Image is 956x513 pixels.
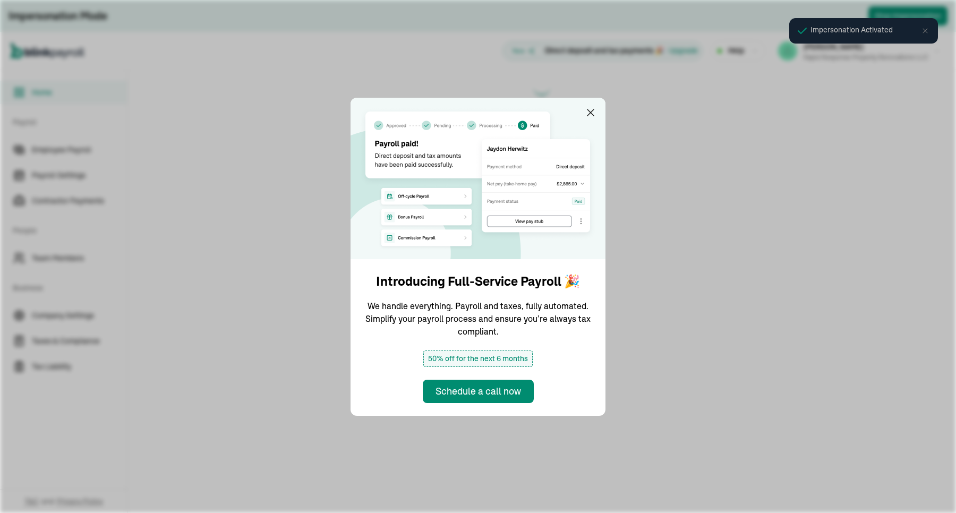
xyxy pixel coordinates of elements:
span: 50% off for the next 6 months [423,350,533,367]
div: Schedule a call now [436,384,521,398]
h1: Introducing Full-Service Payroll 🎉 [376,272,580,291]
button: Schedule a call now [423,380,534,403]
p: We handle everything. Payroll and taxes, fully automated. Simplify your payroll process and ensur... [363,300,593,338]
img: announcement [351,98,605,259]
